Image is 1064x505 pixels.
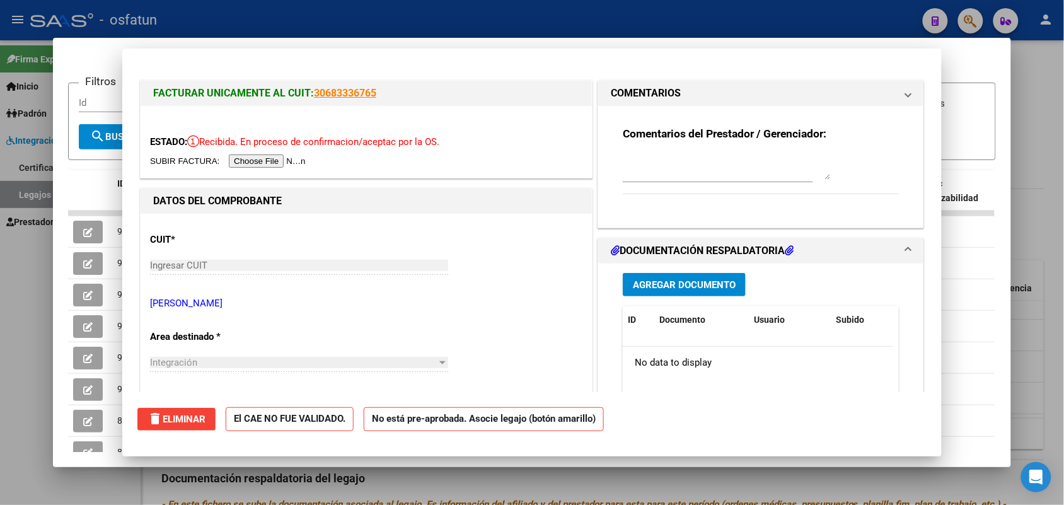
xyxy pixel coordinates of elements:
[314,87,376,99] a: 30683336765
[598,81,923,106] mat-expansion-panel-header: COMENTARIOS
[226,407,354,432] strong: El CAE NO FUE VALIDADO.
[628,315,636,325] span: ID
[598,106,923,228] div: COMENTARIOS
[153,195,282,207] strong: DATOS DEL COMPROBANTE
[150,296,582,311] p: [PERSON_NAME]
[611,86,681,101] h1: COMENTARIOS
[79,124,206,149] button: Buscar Registros
[147,411,163,426] mat-icon: delete
[754,315,785,325] span: Usuario
[749,306,831,334] datatable-header-cell: Usuario
[364,407,604,432] strong: No está pre-aprobada. Asocie legajo (botón amarillo)
[187,136,439,148] span: Recibida. En proceso de confirmacion/aceptac por la OS.
[598,238,923,264] mat-expansion-panel-header: DOCUMENTACIÓN RESPALDATORIA
[79,73,122,90] h3: Filtros
[927,178,978,203] span: Doc Trazabilidad
[117,384,142,394] span: 91352
[654,306,749,334] datatable-header-cell: Documento
[150,330,280,344] p: Area destinado *
[623,127,826,140] strong: Comentarios del Prestador / Gerenciador:
[137,408,216,431] button: Eliminar
[117,321,142,331] span: 93043
[112,170,175,226] datatable-header-cell: ID
[836,315,864,325] span: Subido
[611,243,794,258] h1: DOCUMENTACIÓN RESPALDATORIA
[117,352,142,363] span: 91358
[117,415,142,426] span: 89372
[633,279,736,291] span: Agregar Documento
[150,357,197,368] span: Integración
[117,226,142,236] span: 95087
[117,178,125,189] span: ID
[623,273,746,296] button: Agregar Documento
[922,170,998,226] datatable-header-cell: Doc Trazabilidad
[153,87,314,99] span: FACTURAR UNICAMENTE AL CUIT:
[117,258,142,268] span: 95086
[117,289,142,299] span: 93153
[147,414,205,425] span: Eliminar
[150,136,187,148] span: ESTADO:
[1021,462,1051,492] div: Open Intercom Messenger
[831,306,894,334] datatable-header-cell: Subido
[90,131,195,142] span: Buscar Registros
[150,233,280,247] p: CUIT
[117,447,142,457] span: 87743
[623,306,654,334] datatable-header-cell: ID
[90,129,105,144] mat-icon: search
[623,347,893,378] div: No data to display
[659,315,705,325] span: Documento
